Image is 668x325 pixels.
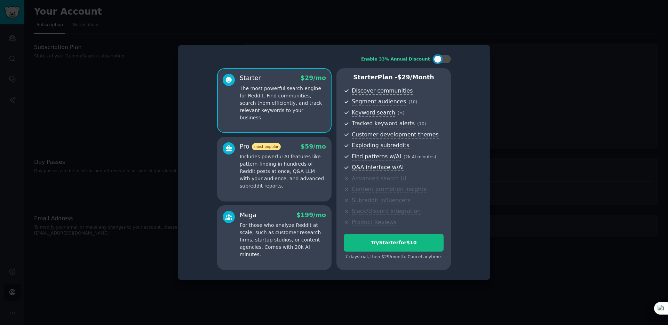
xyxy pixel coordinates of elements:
span: Discover communities [352,87,413,95]
div: Mega [240,211,256,220]
span: $ 29 /month [397,74,434,81]
span: Q&A interface w/AI [352,164,404,171]
span: Exploding subreddits [352,142,409,149]
span: $ 59 /mo [301,143,326,150]
span: most popular [252,143,281,150]
button: TryStarterfor$10 [344,234,444,252]
span: $ 199 /mo [296,212,326,219]
span: Customer development themes [352,131,439,138]
span: Subreddit influencers [352,197,410,204]
span: Keyword search [352,109,395,117]
span: ( 10 ) [417,121,426,126]
span: $ 29 /mo [301,74,326,81]
p: For those who analyze Reddit at scale, such as customer research firms, startup studios, or conte... [240,222,326,258]
span: Find patterns w/AI [352,153,401,160]
p: Includes powerful AI features like pattern-finding in hundreds of Reddit posts at once, Q&A LLM w... [240,153,326,190]
p: Starter Plan - [344,73,444,82]
span: ( 10 ) [408,100,417,104]
div: Enable 33% Annual Discount [361,56,430,63]
span: Advanced search UI [352,175,406,182]
span: Tracked keyword alerts [352,120,415,127]
div: 7 days trial, then $ 29 /month . Cancel anytime. [344,254,444,260]
span: Content promotion insights [352,186,427,193]
div: Starter [240,74,261,82]
div: Pro [240,142,281,151]
div: Try Starter for $10 [344,239,443,246]
span: Segment audiences [352,98,406,105]
span: Slack/Discord integration [352,208,421,215]
span: Product Reviews [352,219,397,226]
span: ( ∞ ) [398,111,405,116]
p: The most powerful search engine for Reddit. Find communities, search them efficiently, and track ... [240,85,326,121]
span: ( 2k AI minutes ) [404,154,436,159]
